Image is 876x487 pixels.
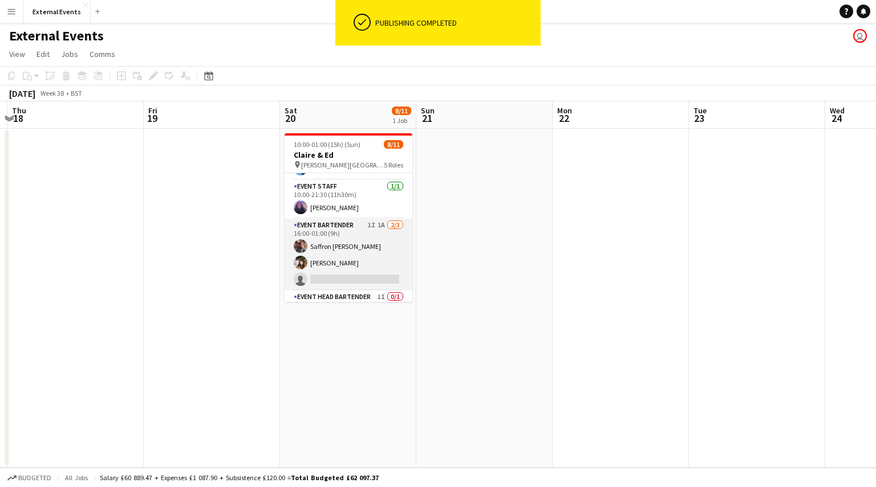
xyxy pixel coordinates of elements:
[392,116,411,125] div: 1 Job
[419,112,435,125] span: 21
[555,112,572,125] span: 22
[5,47,30,62] a: View
[285,105,297,116] span: Sat
[384,140,403,149] span: 8/11
[9,27,104,44] h1: External Events
[693,105,707,116] span: Tue
[56,47,83,62] a: Jobs
[285,150,412,160] h3: Claire & Ed
[36,49,50,59] span: Edit
[294,140,360,149] span: 10:00-01:00 (15h) (Sun)
[285,219,412,290] app-card-role: Event bartender1I1A2/316:00-01:00 (9h)Saffron [PERSON_NAME][PERSON_NAME]
[9,88,35,99] div: [DATE]
[71,89,82,97] div: BST
[9,49,25,59] span: View
[853,29,867,43] app-user-avatar: Events by Camberwell Arms
[285,290,412,329] app-card-role: Event head Bartender1I0/116:00-01:00 (9h)
[692,112,707,125] span: 23
[61,49,78,59] span: Jobs
[38,89,66,97] span: Week 38
[283,112,297,125] span: 20
[85,47,120,62] a: Comms
[10,112,26,125] span: 18
[147,112,157,125] span: 19
[375,18,536,28] div: Publishing completed
[23,1,91,23] button: External Events
[12,105,26,116] span: Thu
[301,161,384,169] span: [PERSON_NAME][GEOGRAPHIC_DATA][PERSON_NAME]
[392,107,411,115] span: 8/11
[63,473,90,482] span: All jobs
[285,133,412,302] app-job-card: 10:00-01:00 (15h) (Sun)8/11Claire & Ed [PERSON_NAME][GEOGRAPHIC_DATA][PERSON_NAME]5 Roles Floor m...
[18,474,51,482] span: Budgeted
[6,472,53,484] button: Budgeted
[384,161,403,169] span: 5 Roles
[421,105,435,116] span: Sun
[830,105,845,116] span: Wed
[32,47,54,62] a: Edit
[828,112,845,125] span: 24
[148,105,157,116] span: Fri
[90,49,115,59] span: Comms
[100,473,379,482] div: Salary £60 889.47 + Expenses £1 087.90 + Subsistence £120.00 =
[285,180,412,219] app-card-role: Event staff1/110:00-21:30 (11h30m)[PERSON_NAME]
[291,473,379,482] span: Total Budgeted £62 097.37
[557,105,572,116] span: Mon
